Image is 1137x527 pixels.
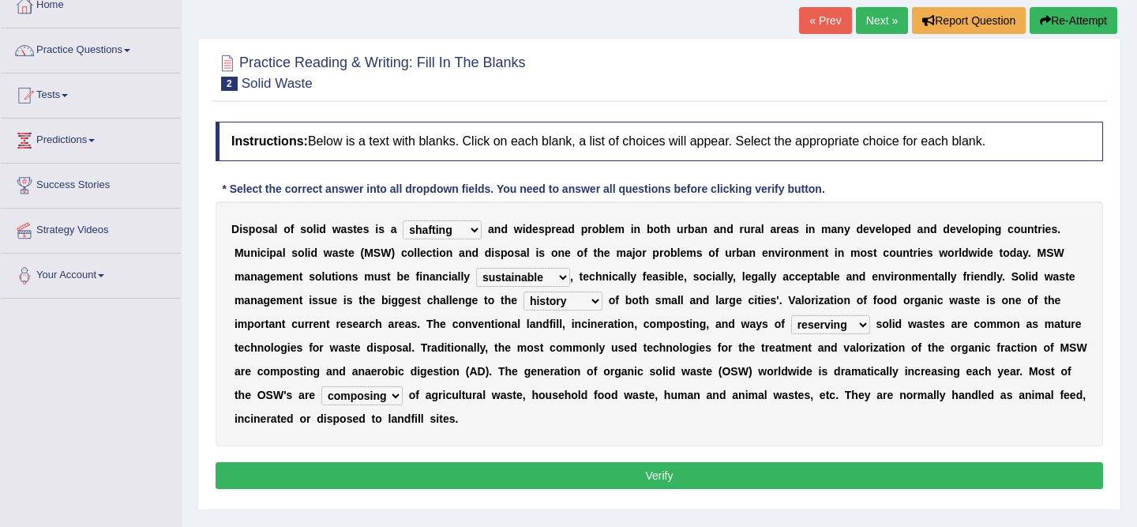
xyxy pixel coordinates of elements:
b: c [883,247,889,259]
b: a [430,270,436,283]
b: v [775,247,781,259]
b: a [244,270,250,283]
b: a [341,223,347,235]
b: l [959,247,962,259]
b: i [266,247,269,259]
b: i [308,247,311,259]
b: o [971,223,978,235]
b: e [950,223,956,235]
b: i [1042,223,1045,235]
b: i [375,223,378,235]
a: Strategy Videos [1,209,181,248]
b: e [647,270,653,283]
b: e [357,223,363,235]
b: l [674,270,677,283]
b: W [381,247,391,259]
b: . [1057,223,1060,235]
b: u [325,270,332,283]
div: * Select the correct answer into all dropdown fields. You need to answer all questions before cli... [216,181,831,198]
a: Tests [1,73,181,113]
b: w [324,247,332,259]
b: m [686,247,696,259]
b: e [420,247,426,259]
b: t [1034,223,1038,235]
b: l [881,223,884,235]
b: a [332,247,339,259]
b: u [896,247,903,259]
b: s [352,270,358,283]
b: M [1038,247,1047,259]
b: m [276,270,286,283]
b: r [751,223,755,235]
b: e [962,223,968,235]
b: r [684,223,688,235]
b: a [714,223,720,235]
b: u [1020,223,1027,235]
b: i [523,223,526,235]
button: Re-Attempt [1030,7,1117,34]
b: s [381,270,387,283]
button: Report Question [912,7,1026,34]
b: y [630,270,636,283]
b: y [463,270,470,283]
b: b [396,270,403,283]
b: j [632,247,636,259]
b: f [584,247,587,259]
b: t [353,223,357,235]
b: c [426,247,433,259]
b: t [660,223,664,235]
b: h [595,270,602,283]
b: c [589,270,595,283]
b: i [239,223,242,235]
b: s [514,247,520,259]
b: y [844,223,850,235]
b: i [257,247,261,259]
b: n [768,247,775,259]
b: e [604,247,610,259]
b: s [1051,223,1057,235]
b: t [1000,247,1004,259]
a: Practice Questions [1,28,181,68]
b: p [501,247,508,259]
b: i [419,270,422,283]
b: e [921,247,927,259]
b: i [491,247,494,259]
b: a [257,270,264,283]
a: « Prev [799,7,851,34]
b: n [494,223,501,235]
b: f [715,247,719,259]
b: i [631,223,634,235]
b: e [565,247,571,259]
b: w [514,223,523,235]
b: d [943,223,950,235]
b: v [956,223,963,235]
b: n [795,247,802,259]
b: t [594,247,598,259]
b: l [624,270,627,283]
b: n [634,223,641,235]
b: r [776,223,780,235]
a: Predictions [1,119,181,158]
b: a [626,247,632,259]
b: o [947,247,955,259]
b: a [459,247,465,259]
b: s [262,223,268,235]
b: e [609,223,615,235]
b: c [442,270,448,283]
b: s [494,247,501,259]
b: s [867,247,873,259]
b: s [300,223,306,235]
b: n [818,247,825,259]
b: r [732,247,736,259]
b: s [309,270,315,283]
b: i [448,270,452,283]
b: n [436,270,443,283]
b: o [1003,247,1010,259]
b: a [787,223,794,235]
b: s [793,223,799,235]
b: i [805,223,809,235]
b: e [677,270,684,283]
b: m [616,247,625,259]
b: Instructions: [231,134,308,148]
b: e [812,247,818,259]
